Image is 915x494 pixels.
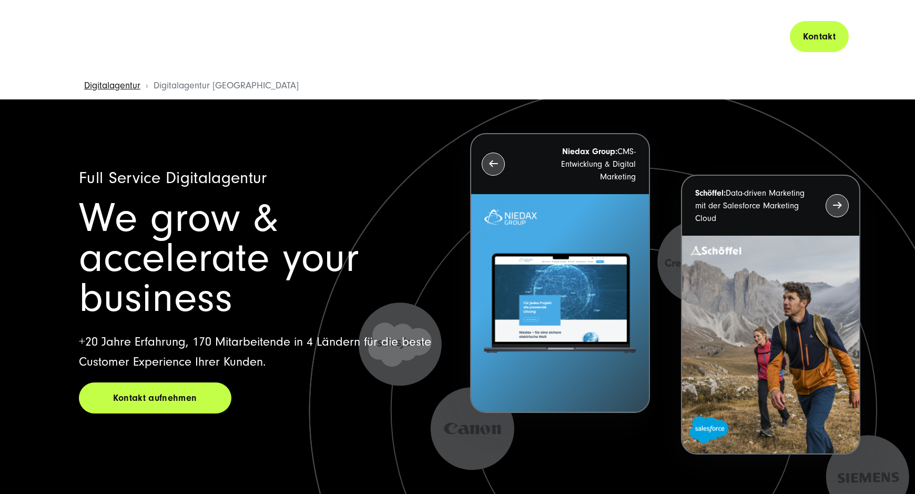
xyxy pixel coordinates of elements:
a: Services [284,32,320,42]
img: SUNZINET Full Service Digital Agentur [79,26,172,48]
a: Digitalagentur [84,80,140,91]
p: +20 Jahre Erfahrung, 170 Mitarbeitende in 4 Ländern für die beste Customer Experience Ihrer Kunden. [79,332,445,372]
div: de [749,32,768,42]
span: Digitalagentur [GEOGRAPHIC_DATA] [154,80,299,91]
a: Insights [526,32,561,42]
img: Niedax group project - Website Screen auf Laptop - Digitalagentur für Brand Relaunch [471,194,648,412]
span: Full Service Digitalagentur [79,168,267,187]
a: Technologien [341,32,399,42]
a: Kontakt aufnehmen [79,382,231,414]
a: Kunden & Branchen [420,32,505,42]
button: Niedax Group:CMS-Entwicklung & Digital Marketing Niedax group project - Website Screen auf Laptop... [470,133,649,414]
button: Schöffel:Data-driven Marketing mit der Salesforce Marketing Cloud Schöffel Kundenprojekt - Bild m... [681,175,860,455]
p: CMS-Entwicklung & Digital Marketing [524,145,635,183]
strong: Schöffel: [695,188,726,198]
img: Schöffel Kundenprojekt - Bild mit sportlichem Mann & Frau - digitalagentur - Salesforce Marketing... [682,236,859,454]
p: Data-driven Marketing mit der Salesforce Marketing Cloud [695,187,807,225]
strong: Niedax Group: [562,147,617,156]
h1: We grow & accelerate your business [79,198,445,318]
a: Kontakt [790,21,849,52]
a: Über uns [582,32,621,42]
a: Karriere [641,32,676,42]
